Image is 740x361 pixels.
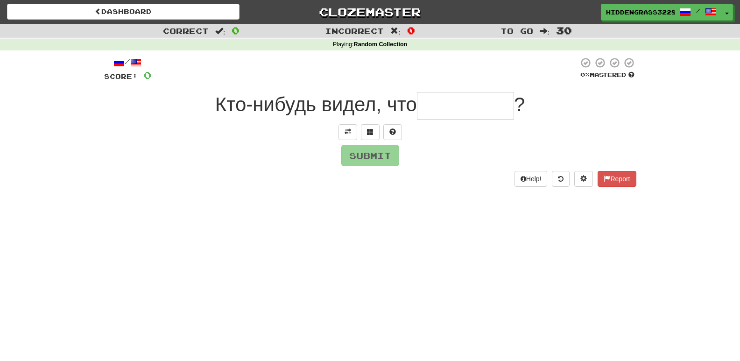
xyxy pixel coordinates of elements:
[7,4,240,20] a: Dashboard
[514,171,548,187] button: Help!
[383,124,402,140] button: Single letter hint - you only get 1 per sentence and score half the points! alt+h
[696,7,700,14] span: /
[514,93,525,115] span: ?
[606,8,675,16] span: HiddenGrass3228
[215,93,417,115] span: Кто-нибудь видел, что
[354,41,408,48] strong: Random Collection
[341,145,399,166] button: Submit
[143,69,151,81] span: 0
[215,27,226,35] span: :
[254,4,486,20] a: Clozemaster
[338,124,357,140] button: Toggle translation (alt+t)
[601,4,721,21] a: HiddenGrass3228 /
[407,25,415,36] span: 0
[104,72,138,80] span: Score:
[540,27,550,35] span: :
[390,27,401,35] span: :
[104,57,151,69] div: /
[552,171,570,187] button: Round history (alt+y)
[325,26,384,35] span: Incorrect
[361,124,380,140] button: Switch sentence to multiple choice alt+p
[556,25,572,36] span: 30
[578,71,636,79] div: Mastered
[163,26,209,35] span: Correct
[232,25,240,36] span: 0
[500,26,533,35] span: To go
[598,171,636,187] button: Report
[580,71,590,78] span: 0 %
